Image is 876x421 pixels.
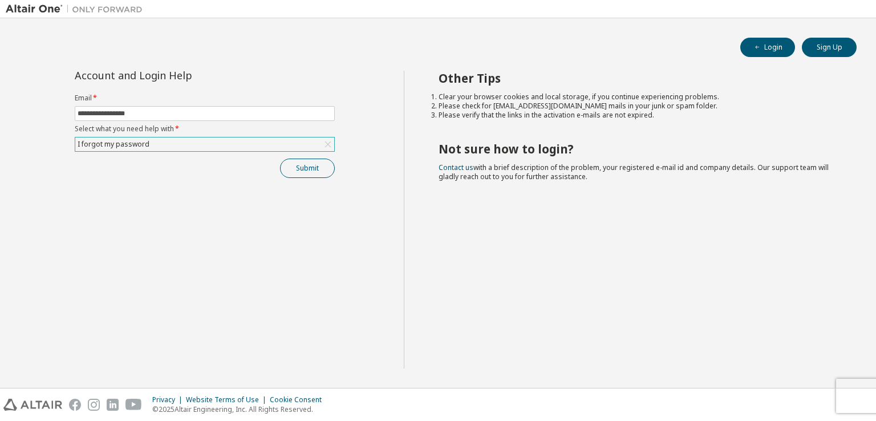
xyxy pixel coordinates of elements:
div: Website Terms of Use [186,395,270,404]
img: youtube.svg [125,399,142,411]
div: Privacy [152,395,186,404]
img: linkedin.svg [107,399,119,411]
div: I forgot my password [76,138,151,151]
img: altair_logo.svg [3,399,62,411]
li: Clear your browser cookies and local storage, if you continue experiencing problems. [439,92,837,102]
p: © 2025 Altair Engineering, Inc. All Rights Reserved. [152,404,328,414]
img: facebook.svg [69,399,81,411]
label: Email [75,94,335,103]
img: Altair One [6,3,148,15]
button: Login [740,38,795,57]
img: instagram.svg [88,399,100,411]
button: Submit [280,159,335,178]
li: Please verify that the links in the activation e-mails are not expired. [439,111,837,120]
span: with a brief description of the problem, your registered e-mail id and company details. Our suppo... [439,163,829,181]
h2: Other Tips [439,71,837,86]
div: Cookie Consent [270,395,328,404]
div: Account and Login Help [75,71,283,80]
h2: Not sure how to login? [439,141,837,156]
a: Contact us [439,163,473,172]
button: Sign Up [802,38,857,57]
div: I forgot my password [75,137,334,151]
label: Select what you need help with [75,124,335,133]
li: Please check for [EMAIL_ADDRESS][DOMAIN_NAME] mails in your junk or spam folder. [439,102,837,111]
